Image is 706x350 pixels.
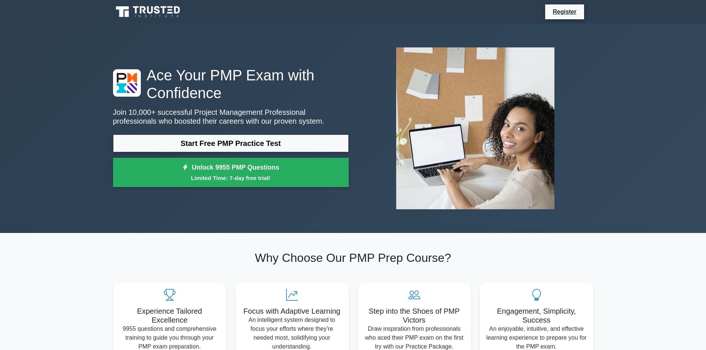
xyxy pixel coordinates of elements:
[113,66,349,102] h1: Ace Your PMP Exam with Confidence
[241,307,343,316] h5: Focus with Adaptive Learning
[364,307,465,324] h5: Step into the Shoes of PMP Victors
[119,307,221,324] h5: Experience Tailored Excellence
[122,174,339,182] small: Limited Time: 7-day free trial!
[548,7,581,16] a: Register
[113,108,349,126] p: Join 10,000+ successful Project Management Professional professionals who boosted their careers w...
[113,251,593,265] h2: Why Choose Our PMP Prep Course?
[113,158,349,187] a: Unlock 9955 PMP QuestionsLimited Time: 7-day free trial!
[113,134,349,152] a: Start Free PMP Practice Test
[486,307,587,324] h5: Engagement, Simplicity, Success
